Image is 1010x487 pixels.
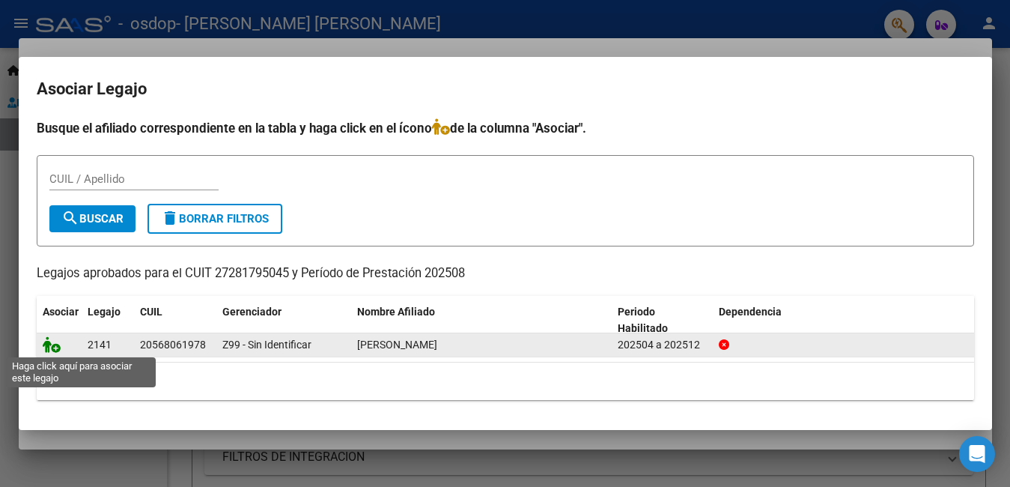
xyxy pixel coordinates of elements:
span: CUIL [140,306,162,318]
h2: Asociar Legajo [37,75,974,103]
span: 2141 [88,339,112,351]
span: Buscar [61,212,124,226]
span: Nombre Afiliado [357,306,435,318]
h4: Busque el afiliado correspondiente en la tabla y haga click en el ícono de la columna "Asociar". [37,118,974,138]
datatable-header-cell: Dependencia [713,296,974,345]
div: 20568061978 [140,336,206,354]
span: Z99 - Sin Identificar [222,339,311,351]
span: Legajo [88,306,121,318]
datatable-header-cell: Gerenciador [216,296,351,345]
div: 1 registros [37,363,974,400]
p: Legajos aprobados para el CUIT 27281795045 y Período de Prestación 202508 [37,264,974,283]
datatable-header-cell: Nombre Afiliado [351,296,612,345]
span: Dependencia [719,306,782,318]
div: Open Intercom Messenger [959,436,995,472]
mat-icon: search [61,209,79,227]
span: Periodo Habilitado [618,306,668,335]
datatable-header-cell: Periodo Habilitado [612,296,713,345]
mat-icon: delete [161,209,179,227]
button: Borrar Filtros [147,204,282,234]
div: 202504 a 202512 [618,336,707,354]
button: Buscar [49,205,136,232]
span: Borrar Filtros [161,212,269,226]
datatable-header-cell: Legajo [82,296,134,345]
datatable-header-cell: Asociar [37,296,82,345]
span: Asociar [43,306,79,318]
span: MARTINI RODRIGUEZ FEDERICO [357,339,437,351]
span: Gerenciador [222,306,282,318]
datatable-header-cell: CUIL [134,296,216,345]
